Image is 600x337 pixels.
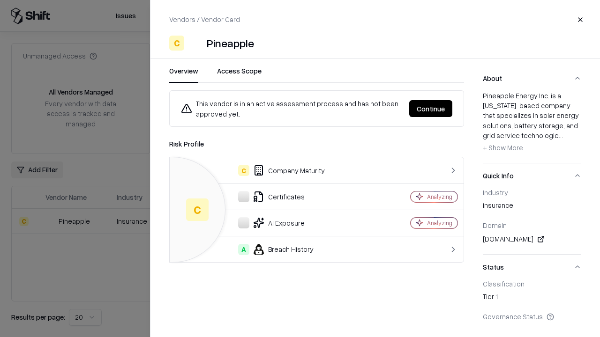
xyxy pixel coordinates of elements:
div: C [186,198,209,221]
div: Analyzing [427,219,452,227]
div: Pineapple [207,36,254,51]
div: Governance Status [483,312,581,321]
div: Classification [483,279,581,288]
button: + Show More [483,140,523,155]
div: A [238,244,249,255]
div: C [238,165,249,176]
p: Vendors / Vendor Card [169,15,240,24]
button: Access Scope [217,66,262,83]
div: [DOMAIN_NAME] [483,234,581,245]
div: Domain [483,221,581,229]
div: Analyzing [427,193,452,201]
img: Pineapple [188,36,203,51]
div: Risk Profile [169,138,464,149]
div: This vendor is in an active assessment process and has not been approved yet. [181,98,402,119]
span: ... [559,131,563,139]
div: AI Exposure [177,217,378,228]
button: Quick Info [483,163,581,188]
button: Status [483,255,581,279]
div: Certificates [177,191,378,202]
div: Tier 1 [483,292,581,305]
div: Company Maturity [177,165,378,176]
div: Quick Info [483,188,581,254]
div: Industry [483,188,581,197]
div: About [483,91,581,163]
div: insurance [483,200,581,213]
button: Overview [169,66,198,83]
span: + Show More [483,143,523,152]
button: About [483,66,581,91]
button: Continue [409,100,452,117]
div: C [169,36,184,51]
div: Pineapple Energy Inc. is a [US_STATE]-based company that specializes in solar energy solutions, b... [483,91,581,155]
div: Breach History [177,244,378,255]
